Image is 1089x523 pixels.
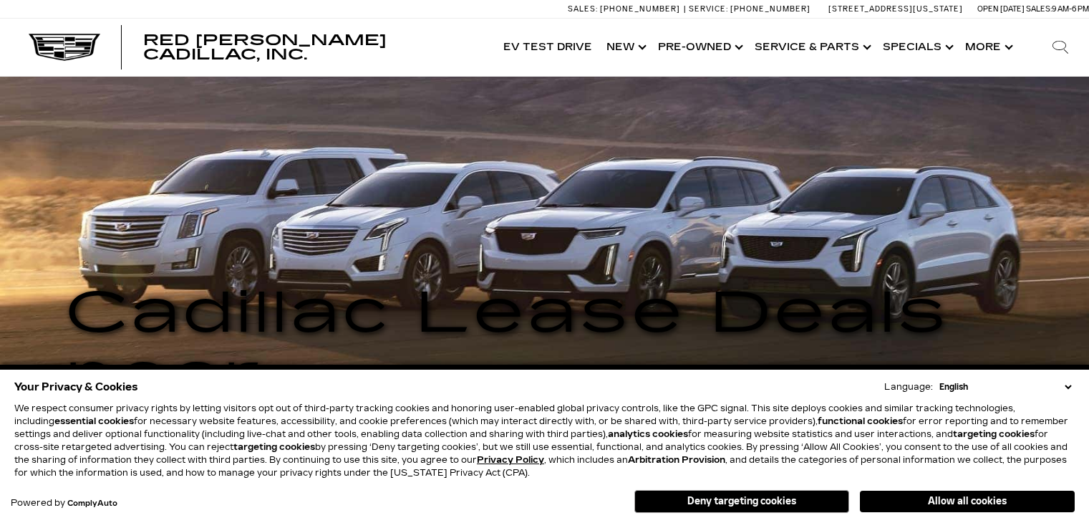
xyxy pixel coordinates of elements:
[684,5,814,13] a: Service: [PHONE_NUMBER]
[977,4,1025,14] span: Open [DATE]
[689,4,728,14] span: Service:
[628,455,725,465] strong: Arbitration Provision
[953,429,1035,439] strong: targeting cookies
[608,429,688,439] strong: analytics cookies
[1052,4,1089,14] span: 9 AM-6 PM
[634,490,849,513] button: Deny targeting cookies
[11,499,117,508] div: Powered by
[1026,4,1052,14] span: Sales:
[936,380,1075,393] select: Language Select
[568,5,684,13] a: Sales: [PHONE_NUMBER]
[876,19,958,76] a: Specials
[29,34,100,61] img: Cadillac Dark Logo with Cadillac White Text
[67,499,117,508] a: ComplyAuto
[599,19,651,76] a: New
[14,377,138,397] span: Your Privacy & Cookies
[600,4,680,14] span: [PHONE_NUMBER]
[730,4,810,14] span: [PHONE_NUMBER]
[65,282,1024,471] h1: Cadillac Lease Deals near [GEOGRAPHIC_DATA]
[496,19,599,76] a: EV Test Drive
[143,33,482,62] a: Red [PERSON_NAME] Cadillac, Inc.
[651,19,747,76] a: Pre-Owned
[143,32,387,63] span: Red [PERSON_NAME] Cadillac, Inc.
[818,416,903,426] strong: functional cookies
[568,4,598,14] span: Sales:
[233,442,315,452] strong: targeting cookies
[860,491,1075,512] button: Allow all cookies
[828,4,963,14] a: [STREET_ADDRESS][US_STATE]
[14,402,1075,479] p: We respect consumer privacy rights by letting visitors opt out of third-party tracking cookies an...
[54,416,134,426] strong: essential cookies
[477,455,544,465] a: Privacy Policy
[958,19,1017,76] button: More
[747,19,876,76] a: Service & Parts
[884,383,933,391] div: Language:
